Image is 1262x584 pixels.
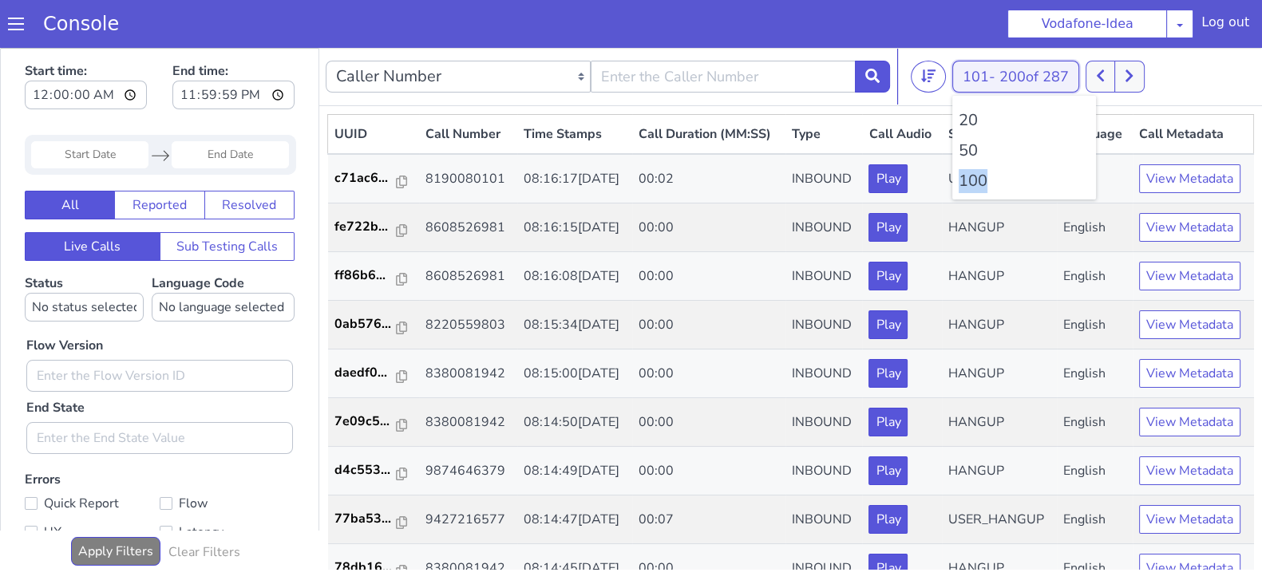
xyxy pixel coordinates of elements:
[785,204,862,253] td: INBOUND
[1007,10,1167,38] button: Vodafone-Idea
[1133,67,1253,107] th: Call Metadata
[204,143,295,172] button: Resolved
[419,350,517,399] td: 8380081942
[334,461,413,480] a: 77ba53...
[868,457,908,486] button: Play
[1057,399,1133,448] td: English
[868,408,908,437] button: Play
[160,444,295,467] label: Flow
[952,13,1079,45] button: 101- 200of 287
[517,204,632,253] td: 08:16:08[DATE]
[959,91,1090,115] li: 50
[334,315,413,334] a: daedf0...
[999,19,1069,38] span: 200 of 287
[517,106,632,156] td: 08:16:17[DATE]
[785,67,862,107] th: Type
[632,399,786,448] td: 00:00
[942,448,1057,496] td: USER_HANGUP
[942,399,1057,448] td: HANGUP
[24,13,138,35] a: Console
[152,245,295,274] select: Language Code
[942,106,1057,156] td: USER_HANGUP
[419,106,517,156] td: 8190080101
[868,214,908,243] button: Play
[1057,253,1133,302] td: English
[334,266,397,286] p: 0ab576...
[334,461,397,480] p: 77ba53...
[785,399,862,448] td: INBOUND
[632,302,786,350] td: 00:00
[160,184,295,213] button: Sub Testing Calls
[1139,506,1240,535] button: View Metadata
[1057,448,1133,496] td: English
[419,156,517,204] td: 8608526981
[517,67,632,107] th: Time Stamps
[1139,116,1240,145] button: View Metadata
[959,121,1090,145] li: 100
[334,364,397,383] p: 7e09c5...
[334,120,397,140] p: c71ac6...
[25,473,160,495] label: UX
[334,315,397,334] p: daedf0...
[868,262,908,291] button: Play
[419,67,517,107] th: Call Number
[785,253,862,302] td: INBOUND
[334,218,413,237] a: ff86b6...
[868,165,908,194] button: Play
[942,350,1057,399] td: HANGUP
[632,204,786,253] td: 00:00
[168,497,240,512] h6: Clear Filters
[334,266,413,286] a: 0ab576...
[632,253,786,302] td: 00:00
[1201,13,1249,38] div: Log out
[785,350,862,399] td: INBOUND
[517,350,632,399] td: 08:14:50[DATE]
[71,489,160,518] button: Apply Filters
[1057,496,1133,545] td: English
[334,412,397,432] p: d4c553...
[1139,457,1240,486] button: View Metadata
[26,312,293,344] input: Enter the Flow Version ID
[942,156,1057,204] td: HANGUP
[172,9,295,66] label: End time:
[26,374,293,406] input: Enter the End State Value
[632,106,786,156] td: 00:02
[1057,350,1133,399] td: English
[25,227,144,274] label: Status
[334,169,413,188] a: fe722b...
[517,156,632,204] td: 08:16:15[DATE]
[25,444,160,467] label: Quick Report
[328,67,419,107] th: UUID
[419,302,517,350] td: 8380081942
[632,496,786,545] td: 00:00
[1139,311,1240,340] button: View Metadata
[517,399,632,448] td: 08:14:49[DATE]
[942,67,1057,107] th: Status
[334,218,397,237] p: ff86b6...
[1139,165,1240,194] button: View Metadata
[517,253,632,302] td: 08:15:34[DATE]
[942,204,1057,253] td: HANGUP
[517,448,632,496] td: 08:14:47[DATE]
[942,496,1057,545] td: HANGUP
[419,204,517,253] td: 8608526981
[632,156,786,204] td: 00:00
[632,350,786,399] td: 00:00
[1057,302,1133,350] td: English
[1139,408,1240,437] button: View Metadata
[785,448,862,496] td: INBOUND
[172,33,295,61] input: End time:
[419,448,517,496] td: 9427216577
[868,506,908,535] button: Play
[26,350,85,369] label: End State
[959,61,1090,85] li: 20
[334,510,397,529] p: 78db16...
[25,184,160,213] button: Live Calls
[114,143,204,172] button: Reported
[25,245,144,274] select: Status
[419,496,517,545] td: 8380081942
[25,9,147,66] label: Start time:
[591,13,856,45] input: Enter the Caller Number
[152,227,295,274] label: Language Code
[334,510,413,529] a: 78db16...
